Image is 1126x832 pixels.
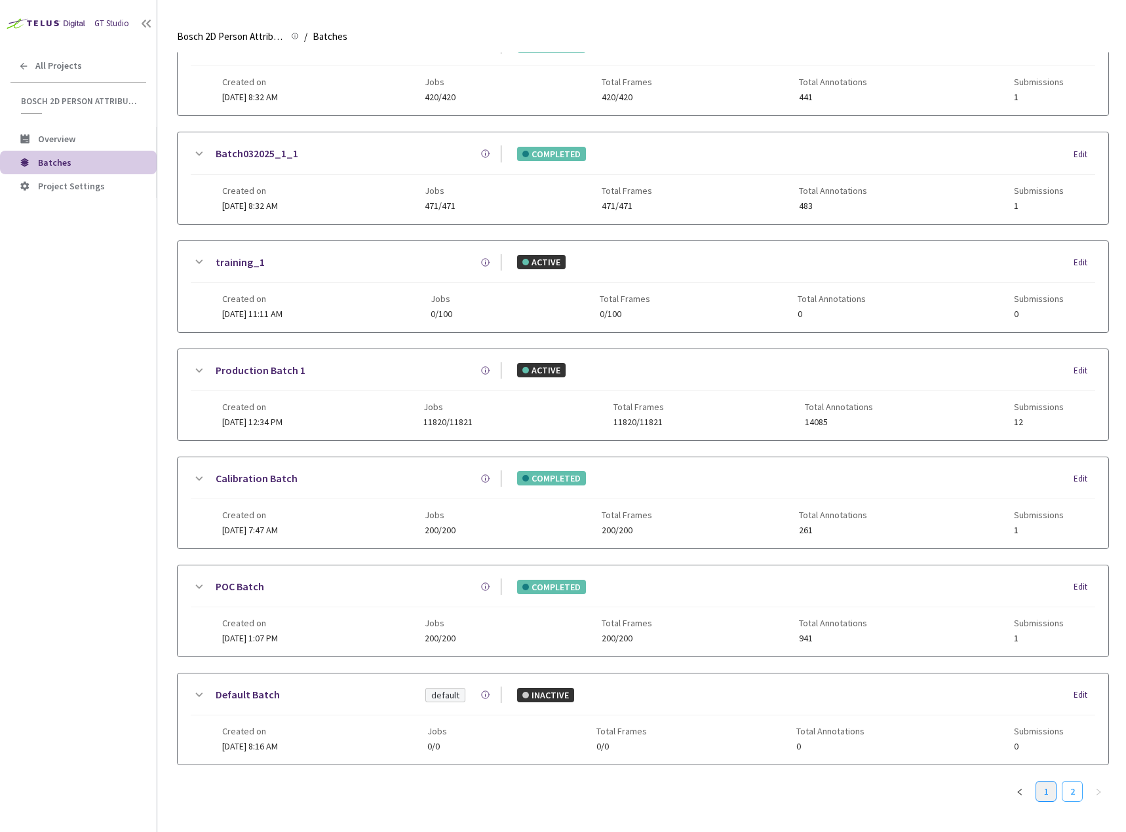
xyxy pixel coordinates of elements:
div: Batch032025_1_1COMPLETEDEditCreated on[DATE] 8:32 AMJobs471/471Total Frames471/471Total Annotatio... [178,132,1108,223]
div: Edit [1074,472,1095,485]
span: Created on [222,185,278,196]
span: Total Frames [596,726,647,736]
span: Total Annotations [799,77,867,87]
span: 11820/11821 [613,417,664,427]
div: POC BatchCOMPLETEDEditCreated on[DATE] 1:07 PMJobs200/200Total Frames200/200Total Annotations941S... [178,565,1108,656]
span: Batches [313,29,347,45]
span: 200/200 [602,633,652,643]
span: 0/100 [600,309,650,319]
div: Edit [1074,580,1095,594]
div: Batch032025_1_2COMPLETEDEditCreated on[DATE] 8:32 AMJobs420/420Total Frames420/420Total Annotatio... [178,24,1108,115]
div: training_1ACTIVEEditCreated on[DATE] 11:11 AMJobs0/100Total Frames0/100Total Annotations0Submissi... [178,241,1108,332]
span: Bosch 2D Person Attributes [177,29,283,45]
span: Total Annotations [796,726,864,736]
span: 1 [1014,201,1064,211]
span: Created on [222,293,282,304]
span: 14085 [805,417,873,427]
span: [DATE] 7:47 AM [222,524,278,536]
span: 420/420 [602,92,652,102]
span: Jobs [425,77,456,87]
li: / [304,29,307,45]
span: Overview [38,133,75,145]
span: 0/100 [431,309,452,319]
span: 1 [1014,92,1064,102]
span: Total Frames [602,77,652,87]
a: Batch032025_1_1 [216,145,298,162]
div: Edit [1074,148,1095,161]
span: 471/471 [425,201,456,211]
div: ACTIVE [517,255,566,269]
span: right [1095,788,1102,796]
a: Calibration Batch [216,470,298,487]
div: Production Batch 1ACTIVEEditCreated on[DATE] 12:34 PMJobs11820/11821Total Frames11820/11821Total ... [178,349,1108,440]
span: [DATE] 8:32 AM [222,91,278,103]
span: Jobs [427,726,447,736]
span: Total Frames [602,510,652,520]
span: Created on [222,402,282,412]
span: Submissions [1014,402,1064,412]
span: [DATE] 12:34 PM [222,416,282,428]
span: Bosch 2D Person Attributes [21,96,138,107]
span: 11820/11821 [423,417,473,427]
span: Total Annotations [799,185,867,196]
span: 441 [799,92,867,102]
span: 12 [1014,417,1064,427]
div: Default BatchdefaultINACTIVEEditCreated on[DATE] 8:16 AMJobs0/0Total Frames0/0Total Annotations0S... [178,673,1108,765]
li: Next Page [1088,781,1109,802]
span: Total Annotations [805,402,873,412]
a: training_1 [216,254,265,271]
span: 1 [1014,633,1064,643]
span: 0/0 [427,742,447,751]
button: left [1009,781,1030,802]
span: 0 [796,742,864,751]
div: Edit [1074,364,1095,377]
span: 200/200 [425,633,456,643]
span: Jobs [425,185,456,196]
span: Batches [38,157,71,168]
span: Jobs [425,618,456,628]
span: 1 [1014,525,1064,535]
span: 200/200 [425,525,456,535]
span: 0 [1014,742,1064,751]
span: Total Frames [600,293,650,304]
span: Submissions [1014,726,1064,736]
div: COMPLETED [517,580,586,594]
div: COMPLETED [517,471,586,485]
span: Submissions [1014,185,1064,196]
span: 0/0 [596,742,647,751]
span: Submissions [1014,293,1064,304]
span: Created on [222,726,278,736]
span: 0 [798,309,866,319]
span: 483 [799,201,867,211]
span: Project Settings [38,180,105,192]
span: Created on [222,77,278,87]
div: Edit [1074,256,1095,269]
li: 1 [1036,781,1057,802]
span: Submissions [1014,77,1064,87]
div: GT Studio [94,18,129,30]
li: 2 [1062,781,1083,802]
span: Submissions [1014,510,1064,520]
span: Created on [222,618,278,628]
span: 261 [799,525,867,535]
span: Submissions [1014,618,1064,628]
span: 420/420 [425,92,456,102]
span: Total Frames [602,618,652,628]
button: right [1088,781,1109,802]
span: 471/471 [602,201,652,211]
a: 1 [1036,782,1056,801]
div: COMPLETED [517,147,586,161]
span: Jobs [423,402,473,412]
span: Jobs [431,293,452,304]
span: [DATE] 8:16 AM [222,740,278,752]
span: [DATE] 8:32 AM [222,200,278,212]
span: Total Frames [613,402,664,412]
div: Edit [1074,689,1095,702]
div: default [431,689,459,702]
span: Total Annotations [799,618,867,628]
span: Created on [222,510,278,520]
span: Jobs [425,510,456,520]
span: 0 [1014,309,1064,319]
span: All Projects [35,60,82,71]
a: 2 [1062,782,1082,801]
